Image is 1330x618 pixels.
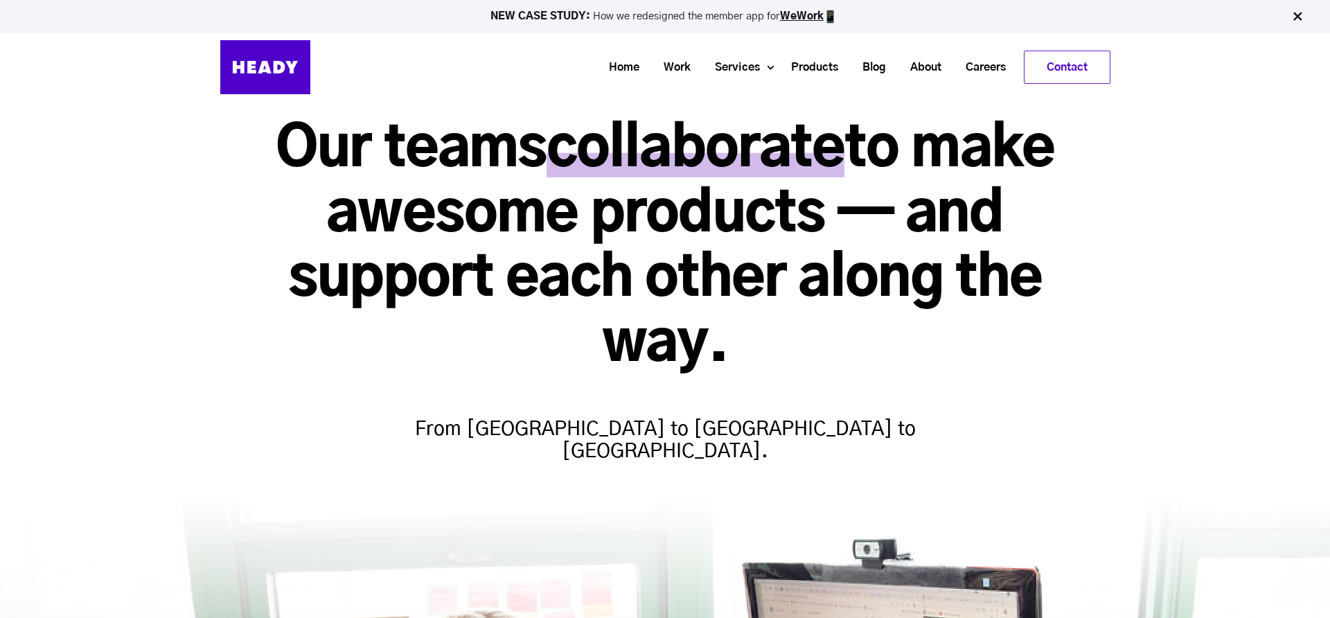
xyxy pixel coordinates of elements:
[824,10,837,24] img: app emoji
[646,55,698,80] a: Work
[780,11,824,21] a: WeWork
[893,55,948,80] a: About
[220,40,310,94] img: Heady_Logo_Web-01 (1)
[1291,10,1304,24] img: Close Bar
[592,55,646,80] a: Home
[324,51,1110,84] div: Navigation Menu
[948,55,1013,80] a: Careers
[220,118,1110,377] h1: Our teams to make awesome products — and support each other along the way.
[1025,51,1110,83] a: Contact
[698,55,767,80] a: Services
[395,391,935,463] h4: From [GEOGRAPHIC_DATA] to [GEOGRAPHIC_DATA] to [GEOGRAPHIC_DATA].
[547,122,844,177] span: collaborate
[490,11,593,21] strong: NEW CASE STUDY:
[774,55,845,80] a: Products
[6,10,1324,24] p: How we redesigned the member app for
[845,55,893,80] a: Blog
